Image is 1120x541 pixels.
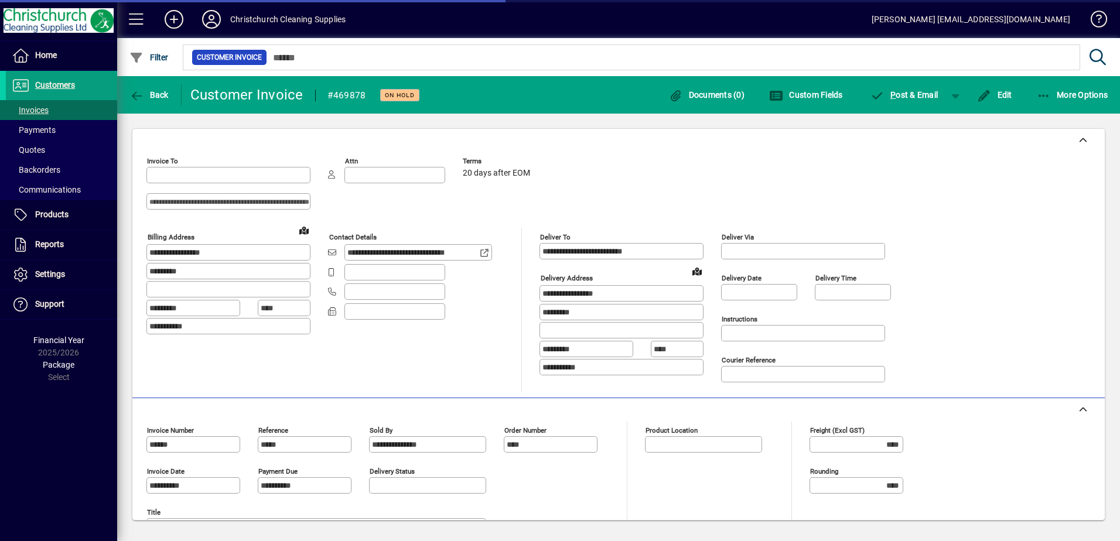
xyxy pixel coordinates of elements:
mat-label: Instructions [722,315,757,323]
mat-label: Freight (excl GST) [810,426,865,434]
a: Support [6,290,117,319]
button: Post & Email [865,84,944,105]
mat-label: Delivery time [815,274,856,282]
span: Edit [977,90,1012,100]
mat-label: Title [147,508,161,516]
a: View on map [295,221,313,239]
div: [PERSON_NAME] [EMAIL_ADDRESS][DOMAIN_NAME] [872,10,1070,29]
a: Products [6,200,117,230]
mat-label: Deliver via [722,233,754,241]
app-page-header-button: Back [117,84,182,105]
span: ost & Email [870,90,938,100]
span: More Options [1037,90,1108,100]
span: Backorders [12,165,60,174]
span: Customers [35,80,75,90]
div: Customer Invoice [190,85,303,104]
a: Settings [6,260,117,289]
button: Profile [193,9,230,30]
span: Invoices [12,105,49,115]
a: Communications [6,180,117,200]
span: Documents (0) [668,90,745,100]
mat-label: Rounding [810,467,838,475]
span: P [890,90,896,100]
mat-label: Deliver To [540,233,571,241]
span: Settings [35,269,65,279]
mat-label: Order number [504,426,547,434]
mat-label: Attn [345,157,358,165]
button: Edit [974,84,1015,105]
button: Add [155,9,193,30]
span: Reports [35,239,64,249]
mat-label: Invoice date [147,467,185,475]
a: Invoices [6,100,117,120]
button: Documents (0) [665,84,747,105]
span: Custom Fields [769,90,843,100]
span: Filter [129,53,169,62]
mat-label: Invoice number [147,426,194,434]
span: Quotes [12,145,45,155]
span: Financial Year [33,335,84,345]
button: Filter [127,47,172,68]
div: Christchurch Cleaning Supplies [230,10,346,29]
mat-label: Invoice To [147,157,178,165]
span: Communications [12,185,81,194]
span: Customer Invoice [197,52,262,63]
div: #469878 [327,86,366,105]
a: Reports [6,230,117,259]
span: Terms [463,157,533,165]
mat-label: Delivery date [722,274,762,282]
span: Payments [12,125,56,135]
mat-label: Sold by [370,426,392,434]
span: 20 days after EOM [463,169,530,178]
a: Payments [6,120,117,140]
mat-label: Payment due [258,467,298,475]
button: Back [127,84,172,105]
span: Home [35,50,57,60]
mat-label: Reference [258,426,288,434]
button: More Options [1034,84,1111,105]
span: Products [35,210,69,219]
a: Backorders [6,160,117,180]
mat-label: Delivery status [370,467,415,475]
a: View on map [688,262,706,280]
mat-label: Courier Reference [722,356,776,364]
span: Support [35,299,64,309]
mat-label: Product location [646,426,698,434]
a: Home [6,41,117,70]
span: Back [129,90,169,100]
a: Knowledge Base [1082,2,1105,40]
a: Quotes [6,140,117,160]
span: Package [43,360,74,369]
span: On hold [385,91,415,99]
button: Custom Fields [766,84,846,105]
